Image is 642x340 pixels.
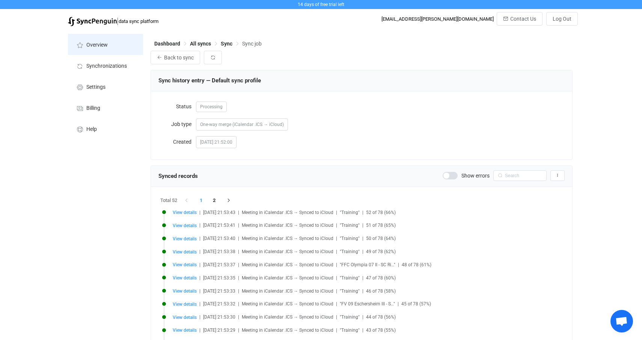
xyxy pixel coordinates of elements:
span: | [199,210,200,215]
span: Log Out [553,16,571,22]
span: | [362,236,363,241]
span: | [398,262,399,267]
span: | [238,288,239,294]
span: View details [173,236,197,241]
a: Overview [68,34,143,55]
div: [EMAIL_ADDRESS][PERSON_NAME][DOMAIN_NAME] [381,16,494,22]
span: Overview [86,42,108,48]
button: Contact Us [497,12,543,26]
li: 1 [194,195,208,206]
span: View details [173,223,197,228]
a: Settings [68,76,143,97]
span: | [238,249,239,254]
span: | [238,301,239,307]
span: | [336,262,337,267]
span: | [238,328,239,333]
span: Synced records [158,173,198,179]
span: | [199,328,200,333]
span: | [336,301,337,307]
span: | [362,223,363,228]
span: | [336,249,337,254]
span: | [199,223,200,228]
span: All syncs [190,41,211,47]
span: Meeting in iCalendar .ICS → Synced to iCloud [242,314,333,320]
span: | [238,262,239,267]
span: Meeting in iCalendar .ICS → Synced to iCloud [242,249,333,254]
span: [DATE] 21:53:37 [203,262,235,267]
span: One-way merge (iCalendar .ICS → iCloud) [200,122,284,127]
span: [DATE] 21:53:43 [203,210,235,215]
span: "Training" [340,236,360,241]
span: 45 of 78 (57%) [401,301,431,307]
span: | [238,236,239,241]
span: [DATE] 21:53:40 [203,236,235,241]
li: 2 [208,195,221,206]
span: Meeting in iCalendar .ICS → Synced to iCloud [242,275,333,281]
span: "Training" [340,275,360,281]
label: Job type [158,117,196,132]
span: data sync platform [119,18,158,24]
span: 51 of 78 (65%) [366,223,396,228]
img: syncpenguin.svg [68,17,117,26]
span: Sync job [242,41,262,47]
span: | [199,275,200,281]
span: Meeting in iCalendar .ICS → Synced to iCloud [242,262,333,267]
span: | [238,275,239,281]
span: View details [173,315,197,320]
input: Search [493,170,547,181]
a: |data sync platform [68,16,158,26]
label: Status [158,99,196,114]
span: | [362,249,363,254]
span: | [199,236,200,241]
span: | [336,288,337,294]
span: | [398,301,399,307]
span: | [238,210,239,215]
a: Billing [68,97,143,118]
span: | [199,301,200,307]
span: 49 of 78 (62%) [366,249,396,254]
span: [DATE] 21:53:38 [203,249,235,254]
span: [DATE] 21:52:00 [196,136,237,148]
span: Back to sync [164,55,194,61]
span: 52 of 78 (66%) [366,210,396,215]
span: Meeting in iCalendar .ICS → Synced to iCloud [242,328,333,333]
span: [DATE] 21:53:41 [203,223,235,228]
span: 46 of 78 (58%) [366,288,396,294]
span: [DATE] 21:53:32 [203,301,235,307]
span: View details [173,328,197,333]
span: [DATE] 21:53:35 [203,275,235,281]
span: Billing [86,105,100,111]
div: Breadcrumb [154,41,262,46]
span: Dashboard [154,41,180,47]
a: Synchronizations [68,55,143,76]
span: View details [173,302,197,307]
span: | [362,275,363,281]
span: "Training" [340,328,360,333]
label: Created [158,134,196,149]
span: [DATE] 21:53:30 [203,314,235,320]
span: "Training" [340,210,360,215]
span: "FV 09 Eschersheim III - S…" [340,301,395,307]
span: Help [86,126,97,132]
span: | [336,314,337,320]
span: View details [173,275,197,281]
span: Meeting in iCalendar .ICS → Synced to iCloud [242,236,333,241]
span: | [336,328,337,333]
span: | [199,314,200,320]
span: | [238,223,239,228]
span: Settings [86,84,105,90]
span: 44 of 78 (56%) [366,314,396,320]
span: Processing [196,102,227,112]
span: "Training" [340,249,360,254]
div: Open chat [610,310,633,332]
span: "Training" [340,223,360,228]
span: View details [173,210,197,215]
span: | [336,210,337,215]
span: "FFC Olympia 07 II - SC Ri…" [340,262,395,267]
span: View details [173,288,197,294]
span: [DATE] 21:53:33 [203,288,235,294]
span: 50 of 78 (64%) [366,236,396,241]
a: Help [68,118,143,139]
span: View details [173,249,197,255]
span: Total 52 [160,195,177,206]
